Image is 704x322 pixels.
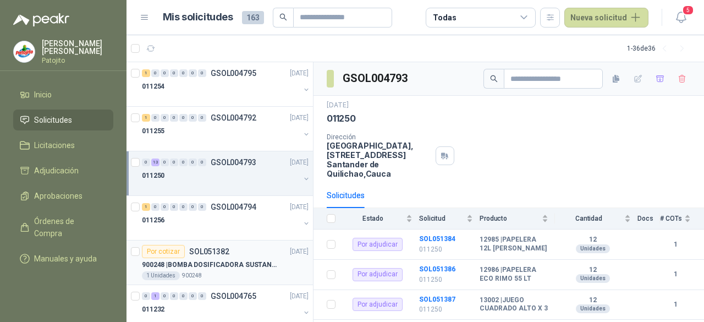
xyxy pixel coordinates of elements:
[161,69,169,77] div: 0
[660,239,691,250] b: 1
[13,135,113,156] a: Licitaciones
[189,292,197,300] div: 0
[142,111,311,146] a: 1 0 0 0 0 0 0 GSOL004792[DATE] 011255
[682,5,694,15] span: 5
[151,159,159,166] div: 13
[211,159,256,166] p: GSOL004793
[142,271,180,280] div: 1 Unidades
[419,296,455,303] a: SOL051387
[179,69,188,77] div: 0
[34,165,79,177] span: Adjudicación
[142,67,311,102] a: 1 0 0 0 0 0 0 GSOL004795[DATE] 011254
[198,292,206,300] div: 0
[660,215,682,222] span: # COTs
[34,253,97,265] span: Manuales y ayuda
[242,11,264,24] span: 163
[419,208,480,230] th: Solicitud
[170,69,178,77] div: 0
[660,269,691,280] b: 1
[13,248,113,269] a: Manuales y ayuda
[555,236,631,244] b: 12
[142,171,164,181] p: 011250
[555,208,637,230] th: Cantidad
[419,304,473,315] p: 011250
[142,69,150,77] div: 1
[142,126,164,137] p: 011255
[161,159,169,166] div: 0
[480,266,548,283] b: 12986 | PAPELERA ECO RIMO 55 LT
[198,114,206,122] div: 0
[179,159,188,166] div: 0
[327,133,431,141] p: Dirección
[564,8,648,28] button: Nueva solicitud
[211,292,256,300] p: GSOL004765
[555,215,622,222] span: Cantidad
[290,291,309,302] p: [DATE]
[327,100,349,111] p: [DATE]
[170,159,178,166] div: 0
[161,203,169,211] div: 0
[142,114,150,122] div: 1
[151,69,159,77] div: 0
[142,260,279,270] p: 900248 | BOMBA DOSIFICADORA SUSTANCIAS QUIMICAS
[179,114,188,122] div: 0
[627,40,691,57] div: 1 - 36 de 36
[42,57,113,64] p: Patojito
[480,296,548,313] b: 13002 | JUEGO CUADRADO ALTO X 3
[142,245,185,258] div: Por cotizar
[353,238,403,251] div: Por adjudicar
[142,81,164,92] p: 011254
[142,159,150,166] div: 0
[480,215,540,222] span: Producto
[671,8,691,28] button: 5
[14,41,35,62] img: Company Logo
[13,110,113,130] a: Solicitudes
[163,9,233,25] h1: Mis solicitudes
[555,296,631,305] b: 12
[189,114,197,122] div: 0
[353,298,403,311] div: Por adjudicar
[34,190,82,202] span: Aprobaciones
[142,200,311,236] a: 1 0 0 0 0 0 0 GSOL004794[DATE] 011256
[142,203,150,211] div: 1
[34,114,72,126] span: Solicitudes
[189,248,229,255] p: SOL051382
[419,275,473,285] p: 011250
[34,215,103,239] span: Órdenes de Compra
[290,157,309,168] p: [DATE]
[170,292,178,300] div: 0
[151,203,159,211] div: 0
[198,159,206,166] div: 0
[327,141,431,178] p: [GEOGRAPHIC_DATA], [STREET_ADDRESS] Santander de Quilichao , Cauca
[279,13,287,21] span: search
[13,84,113,105] a: Inicio
[419,235,455,243] b: SOL051384
[419,244,473,255] p: 011250
[182,271,202,280] p: 900248
[353,268,403,281] div: Por adjudicar
[13,211,113,244] a: Órdenes de Compra
[290,68,309,79] p: [DATE]
[419,265,455,273] a: SOL051386
[419,215,464,222] span: Solicitud
[34,89,52,101] span: Inicio
[290,113,309,123] p: [DATE]
[555,266,631,275] b: 12
[142,215,164,226] p: 011256
[161,114,169,122] div: 0
[189,69,197,77] div: 0
[127,241,313,285] a: Por cotizarSOL051382[DATE] 900248 |BOMBA DOSIFICADORA SUSTANCIAS QUIMICAS1 Unidades900248
[211,69,256,77] p: GSOL004795
[576,274,610,283] div: Unidades
[660,299,691,310] b: 1
[327,113,356,124] p: 011250
[343,70,409,87] h3: GSOL004793
[198,69,206,77] div: 0
[576,244,610,253] div: Unidades
[170,114,178,122] div: 0
[179,292,188,300] div: 0
[660,208,704,230] th: # COTs
[198,203,206,211] div: 0
[290,202,309,212] p: [DATE]
[490,75,498,83] span: search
